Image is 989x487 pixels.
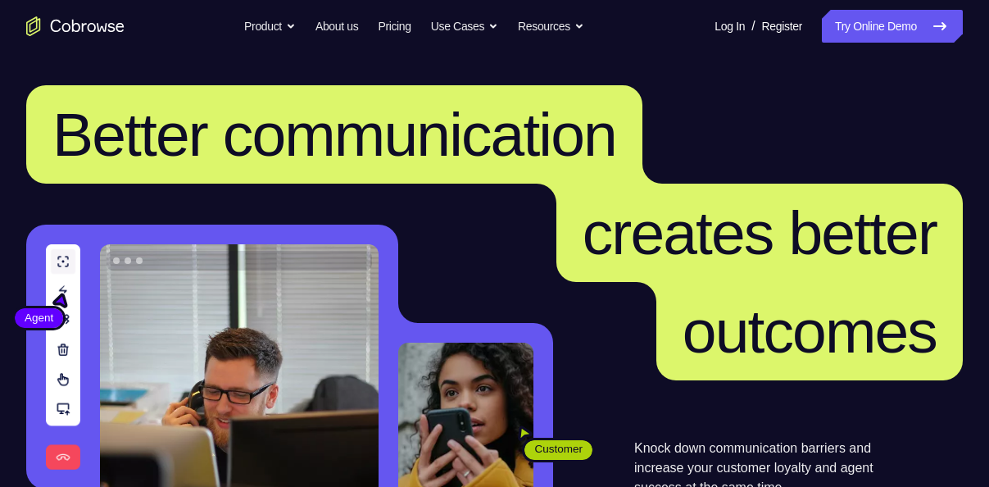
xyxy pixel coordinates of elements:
[751,16,755,36] span: /
[244,10,296,43] button: Product
[315,10,358,43] a: About us
[762,10,802,43] a: Register
[518,10,584,43] button: Resources
[431,10,498,43] button: Use Cases
[683,297,937,366] span: outcomes
[26,16,125,36] a: Go to the home page
[378,10,411,43] a: Pricing
[822,10,963,43] a: Try Online Demo
[52,100,616,169] span: Better communication
[583,198,937,267] span: creates better
[715,10,745,43] a: Log In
